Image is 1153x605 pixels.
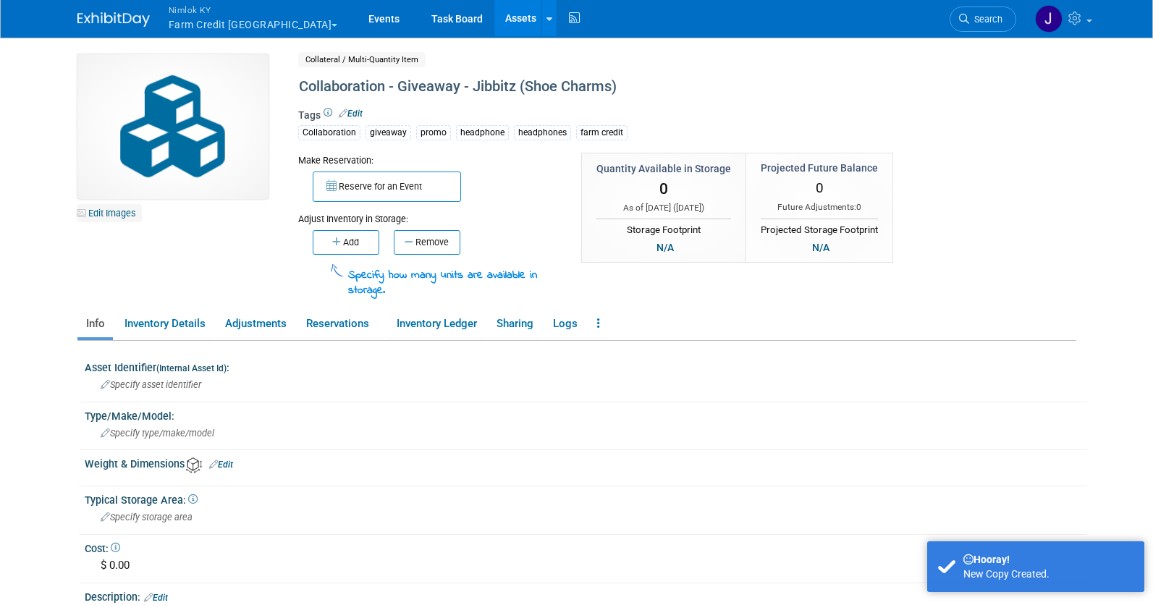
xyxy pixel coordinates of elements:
div: Cost: [85,538,1087,556]
a: Inventory Details [116,311,214,337]
span: Collateral / Multi-Quantity Item [298,52,426,67]
span: Nimlok KY [169,2,338,17]
div: Weight & Dimensions [85,453,1087,473]
div: Type/Make/Model: [85,405,1087,423]
div: Storage Footprint [596,219,731,237]
div: Tags [298,108,957,150]
a: Inventory Ledger [388,311,485,337]
div: Future Adjustments: [761,201,878,213]
a: Edit [144,593,168,603]
div: Collaboration - Giveaway - Jibbitz (Shoe Charms) [294,74,957,100]
button: Reserve for an Event [313,172,461,202]
div: giveaway [366,125,411,140]
span: 0 [816,179,824,196]
div: Adjust Inventory in Storage: [298,202,560,226]
div: promo [416,125,451,140]
small: (Internal Asset Id) [156,363,227,373]
span: [DATE] [676,203,701,213]
a: Sharing [488,311,541,337]
span: Search [969,14,1002,25]
div: headphones [514,125,571,140]
span: Specify storage area [101,512,193,522]
div: New Copy Created. [963,567,1133,581]
div: N/A [808,240,834,255]
div: headphone [456,125,509,140]
span: Specify how many units are available in storage. [348,267,537,299]
div: Collaboration [298,125,360,140]
button: Add [313,230,379,255]
a: Logs [544,311,586,337]
div: farm credit [576,125,628,140]
span: 0 [856,202,861,212]
a: Edit [339,109,363,119]
span: Typical Storage Area: [85,494,198,506]
a: Adjustments [216,311,295,337]
div: Hooray! [963,552,1133,567]
span: Specify type/make/model [101,428,214,439]
img: ExhibitDay [77,12,150,27]
img: Asset Weight and Dimensions [186,457,202,473]
div: Make Reservation: [298,153,560,167]
div: $ 0.00 [96,554,1076,577]
img: Jamie Dunn [1035,5,1063,33]
a: Edit [209,460,233,470]
div: Projected Future Balance [761,161,878,175]
div: Quantity Available in Storage [596,161,731,176]
div: Projected Storage Footprint [761,219,878,237]
span: 0 [659,180,668,198]
img: Collateral-Icon-2.png [77,54,269,199]
button: Remove [394,230,460,255]
a: Edit Images [77,204,142,222]
div: N/A [652,240,678,255]
div: Description: [85,586,1087,605]
div: As of [DATE] ( ) [596,202,731,214]
span: Specify asset identifier [101,379,201,390]
a: Reservations [297,311,385,337]
div: Asset Identifier : [85,357,1087,375]
a: Info [77,311,113,337]
a: Search [950,7,1016,32]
